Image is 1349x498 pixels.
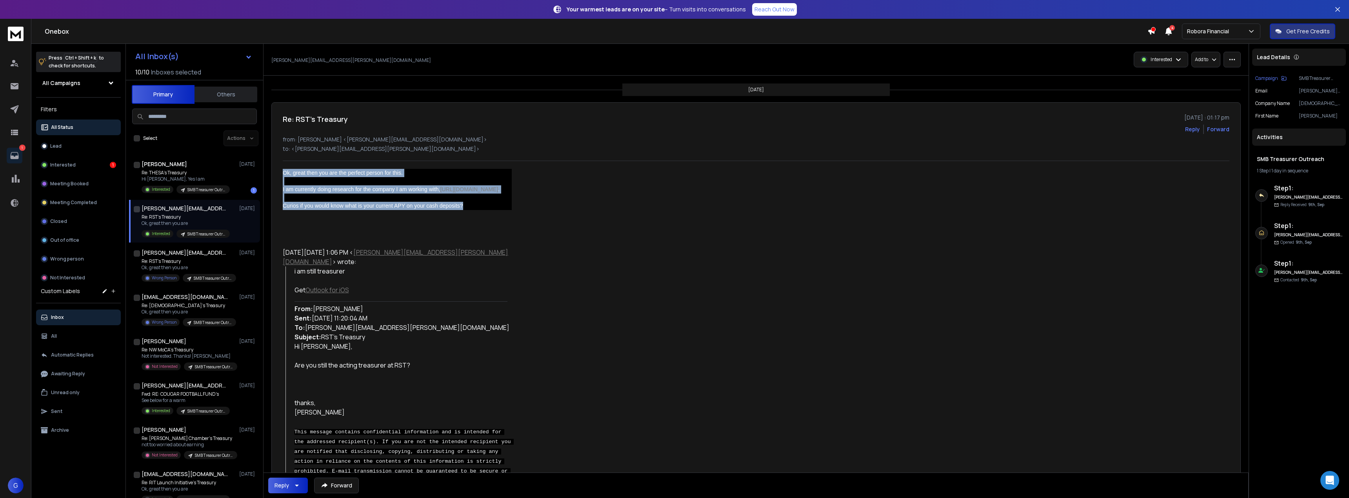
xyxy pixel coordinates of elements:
[1255,100,1290,107] p: Company Name
[187,408,225,414] p: SMB Treasurer Outreach
[142,302,236,309] p: Re: [DEMOGRAPHIC_DATA]'s Treasury
[295,333,321,341] strong: Subject:
[239,161,257,167] p: [DATE]
[36,404,121,419] button: Sent
[1274,221,1343,230] h6: Step 1 :
[195,86,257,103] button: Others
[283,136,1229,143] p: from: [PERSON_NAME] <[PERSON_NAME][EMAIL_ADDRESS][DOMAIN_NAME]>
[36,75,121,91] button: All Campaigns
[50,218,67,225] p: Closed
[1169,25,1175,31] span: 4
[36,422,121,438] button: Archive
[1299,88,1343,94] p: [PERSON_NAME][EMAIL_ADDRESS][PERSON_NAME][DOMAIN_NAME]
[36,138,121,154] button: Lead
[754,5,794,13] p: Reach Out Now
[36,251,121,267] button: Wrong person
[295,342,512,351] div: Hi [PERSON_NAME],
[1296,239,1312,245] span: 9th, Sep
[195,453,233,458] p: SMB Treasurer Outreach
[1274,194,1343,200] h6: [PERSON_NAME][EMAIL_ADDRESS][DOMAIN_NAME]
[1187,27,1232,35] p: Robora Financial
[51,352,94,358] p: Automatic Replies
[42,79,80,87] h1: All Campaigns
[135,67,149,77] span: 10 / 10
[271,57,431,63] p: [PERSON_NAME][EMAIL_ADDRESS][PERSON_NAME][DOMAIN_NAME]
[142,442,236,448] p: not too worried about earning
[748,87,764,93] p: [DATE]
[1257,168,1341,174] div: |
[1184,114,1229,121] p: [DATE] : 01:17 pm
[51,371,85,377] p: Awaiting Reply
[8,27,24,41] img: logo
[283,145,1229,153] p: to: <[PERSON_NAME][EMAIL_ADDRESS][PERSON_NAME][DOMAIN_NAME]>
[1151,56,1172,63] p: Interested
[142,258,236,264] p: Re: RST's Treasury
[1271,167,1308,174] span: 1 day in sequence
[440,186,498,192] a: [URL][DOMAIN_NAME]
[1280,277,1317,283] p: Contacted
[194,320,231,326] p: SMB Treasurer Outreach
[142,309,236,315] p: Ok, great then you are
[1207,125,1229,133] div: Forward
[239,427,257,433] p: [DATE]
[142,397,230,404] p: See below for a warm
[129,49,258,64] button: All Inbox(s)
[50,143,62,149] p: Lead
[36,157,121,173] button: Interested1
[295,323,305,332] strong: To:
[152,187,170,192] p: Interested
[36,270,121,286] button: Not Interested
[51,124,73,130] p: All Status
[1320,471,1339,490] div: Open Intercom Messenger
[51,408,62,415] p: Sent
[1255,75,1278,81] p: Campaign
[50,181,89,187] p: Meeting Booked
[295,314,312,322] strong: Sent:
[295,360,512,370] div: Are you still the acting treasurer at RST?
[1301,277,1317,283] span: 9th, Sep
[251,187,257,194] div: 1
[142,264,236,271] p: Ok, great then you are
[295,407,512,417] div: [PERSON_NAME]
[1274,259,1343,268] h6: Step 1 :
[142,486,230,492] p: Ok, great then you are
[239,382,257,389] p: [DATE]
[142,160,187,168] h1: [PERSON_NAME]
[152,364,178,369] p: Not Interested
[239,294,257,300] p: [DATE]
[36,195,121,210] button: Meeting Completed
[36,310,121,325] button: Inbox
[142,220,230,226] p: Ok, great then you are
[1308,202,1324,207] span: 9th, Sep
[295,276,512,295] div: Get
[1185,125,1200,133] button: Reply
[1270,24,1335,39] button: Get Free Credits
[305,286,349,294] a: Outlook for iOS
[142,293,228,301] h1: [EMAIL_ADDRESS][DOMAIN_NAME]
[152,319,176,325] p: Wrong Person
[36,176,121,192] button: Meeting Booked
[1299,113,1343,119] p: [PERSON_NAME]
[8,478,24,493] button: G
[275,482,289,489] div: Reply
[143,135,157,141] label: Select
[142,435,236,442] p: Re: [PERSON_NAME] Chamber's Treasury
[295,398,512,407] div: thanks,
[152,231,170,237] p: Interested
[1274,270,1343,275] h6: [PERSON_NAME][EMAIL_ADDRESS][DOMAIN_NAME]
[295,304,313,313] strong: From:
[1257,155,1341,163] h1: SMB Treasurer Outreach
[567,5,746,13] p: – Turn visits into conversations
[239,205,257,212] p: [DATE]
[36,366,121,382] button: Awaiting Reply
[1195,56,1208,63] p: Add to
[752,3,797,16] a: Reach Out Now
[132,85,195,104] button: Primary
[1252,129,1346,146] div: Activities
[239,471,257,477] p: [DATE]
[152,452,178,458] p: Not Interested
[152,275,176,281] p: Wrong Person
[1274,232,1343,238] h6: [PERSON_NAME][EMAIL_ADDRESS][DOMAIN_NAME]
[239,338,257,344] p: [DATE]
